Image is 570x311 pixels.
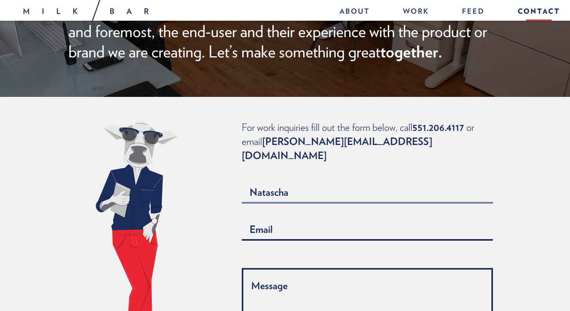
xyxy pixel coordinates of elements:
a: About [332,4,378,21]
p: For work inquiries fill out the form below, call or email [242,120,502,163]
a: Work [395,4,437,21]
input: Email [242,219,493,241]
input: Name [242,182,493,204]
strong: . [380,42,442,61]
a: Feed [454,4,493,21]
strong: [PERSON_NAME][EMAIL_ADDRESS][DOMAIN_NAME] [242,135,432,161]
p: We create meaningful partnerships with our clients, considering, first and foremost, the end-user... [68,1,502,62]
a: Contact [510,4,560,21]
a: 551.206.4117 [412,121,464,133]
a: together [380,42,438,61]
